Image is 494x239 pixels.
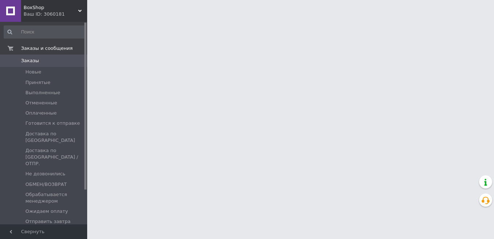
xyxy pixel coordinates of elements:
span: Ожидаем оплату [25,208,68,215]
span: Выполненные [25,89,60,96]
span: Доставка по [GEOGRAPHIC_DATA] [25,131,85,144]
span: ОБМЕН/ВОЗВРАТ [25,181,67,188]
span: Готовится к отправке [25,120,80,127]
span: Заказы [21,57,39,64]
span: Не дозвонились [25,171,65,177]
span: Принятые [25,79,50,86]
span: BoxShop [24,4,78,11]
span: Отмененные [25,100,57,106]
span: Заказы и сообщения [21,45,73,52]
span: Новые [25,69,41,75]
span: Отправить завтра [25,218,70,225]
span: Обрабатывается менеджером [25,191,85,204]
div: Ваш ID: 3060181 [24,11,87,17]
span: Оплаченные [25,110,57,116]
span: Доставка по [GEOGRAPHIC_DATA] / ОТПР. [25,147,85,167]
input: Поиск [4,25,86,39]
